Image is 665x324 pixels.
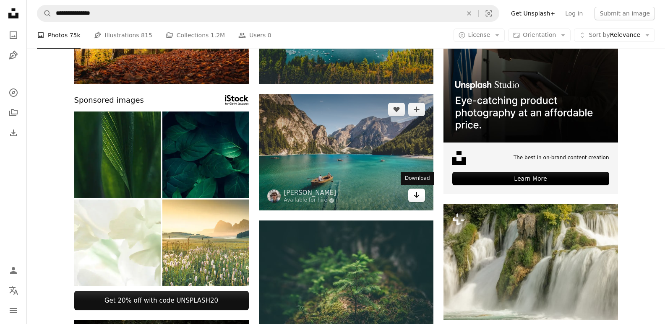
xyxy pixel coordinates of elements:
[238,22,271,49] a: Users 0
[5,27,22,44] a: Photos
[506,7,560,20] a: Get Unsplash+
[401,172,434,185] div: Download
[514,154,609,161] span: The best in on-brand content creation
[468,31,490,38] span: License
[284,189,336,197] a: [PERSON_NAME]
[595,7,655,20] button: Submit an image
[259,148,433,156] a: three brown wooden boat on blue lake water taken at daytime
[560,7,588,20] a: Log in
[589,31,640,39] span: Relevance
[443,258,618,266] a: a large waterfall with lots of water cascading
[5,124,22,141] a: Download History
[74,111,161,198] img: Leaf surface with water drops, macro, shallow DOFLeaf surface with water drops, macro, shallow DOF
[454,29,505,42] button: License
[211,31,225,40] span: 1.2M
[268,31,271,40] span: 0
[259,275,433,282] a: selective photography of green leaf plant
[452,151,466,165] img: file-1631678316303-ed18b8b5cb9cimage
[74,94,144,106] span: Sponsored images
[460,5,478,21] button: Clear
[508,29,571,42] button: Orientation
[5,47,22,64] a: Illustrations
[5,282,22,299] button: Language
[166,22,225,49] a: Collections 1.2M
[74,291,249,310] a: Get 20% off with code UNSPLASH20
[162,111,249,198] img: abstract green leaf texture, nature background.
[452,172,609,185] div: Learn More
[5,104,22,121] a: Collections
[37,5,52,21] button: Search Unsplash
[408,103,425,116] button: Add to Collection
[37,5,499,22] form: Find visuals sitewide
[94,22,152,49] a: Illustrations 815
[5,5,22,23] a: Home — Unsplash
[259,94,433,210] img: three brown wooden boat on blue lake water taken at daytime
[5,262,22,279] a: Log in / Sign up
[162,200,249,286] img: View of the Seiser Alm (Alpe di Siusi in Italian), one of the biggest alpine meadows on the Dolom...
[388,103,405,116] button: Like
[479,5,499,21] button: Visual search
[267,189,281,203] img: Go to Pietro De Grandi's profile
[284,197,336,204] a: Available for hire
[5,302,22,319] button: Menu
[574,29,655,42] button: Sort byRelevance
[589,31,610,38] span: Sort by
[5,84,22,101] a: Explore
[74,200,161,286] img: gladiolus macro
[141,31,152,40] span: 815
[443,204,618,320] img: a large waterfall with lots of water cascading
[408,189,425,202] a: Download
[523,31,556,38] span: Orientation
